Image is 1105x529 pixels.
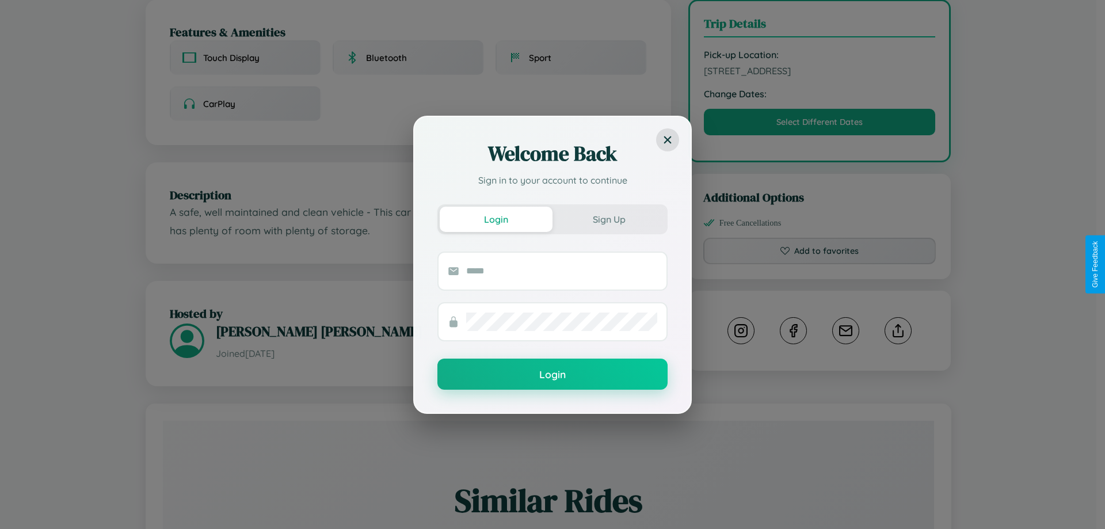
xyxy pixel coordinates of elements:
[1091,241,1099,288] div: Give Feedback
[440,207,552,232] button: Login
[437,140,668,168] h2: Welcome Back
[437,173,668,187] p: Sign in to your account to continue
[552,207,665,232] button: Sign Up
[437,359,668,390] button: Login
